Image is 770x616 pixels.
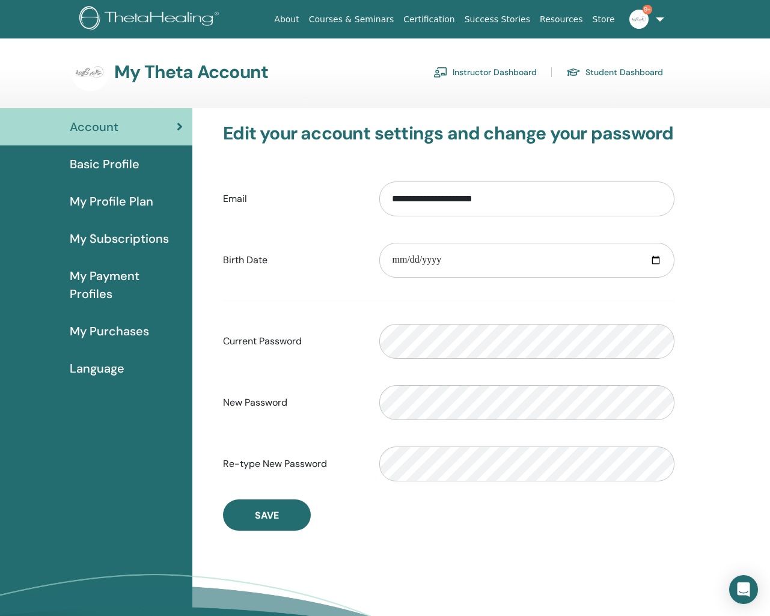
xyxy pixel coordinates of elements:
[70,118,118,136] span: Account
[223,123,674,144] h3: Edit your account settings and change your password
[588,8,620,31] a: Store
[433,63,537,82] a: Instructor Dashboard
[269,8,304,31] a: About
[566,63,663,82] a: Student Dashboard
[460,8,535,31] a: Success Stories
[214,453,370,475] label: Re-type New Password
[214,188,370,210] label: Email
[114,61,268,83] h3: My Theta Account
[70,230,169,248] span: My Subscriptions
[566,67,581,78] img: graduation-cap.svg
[255,509,279,522] span: Save
[71,53,109,91] img: default.jpg
[70,155,139,173] span: Basic Profile
[70,359,124,377] span: Language
[629,10,649,29] img: default.jpg
[223,499,311,531] button: Save
[643,5,652,14] span: 9+
[535,8,588,31] a: Resources
[729,575,758,604] div: Open Intercom Messenger
[214,249,370,272] label: Birth Date
[70,267,183,303] span: My Payment Profiles
[214,330,370,353] label: Current Password
[304,8,399,31] a: Courses & Seminars
[70,322,149,340] span: My Purchases
[399,8,459,31] a: Certification
[79,6,223,33] img: logo.png
[214,391,370,414] label: New Password
[433,67,448,78] img: chalkboard-teacher.svg
[70,192,153,210] span: My Profile Plan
